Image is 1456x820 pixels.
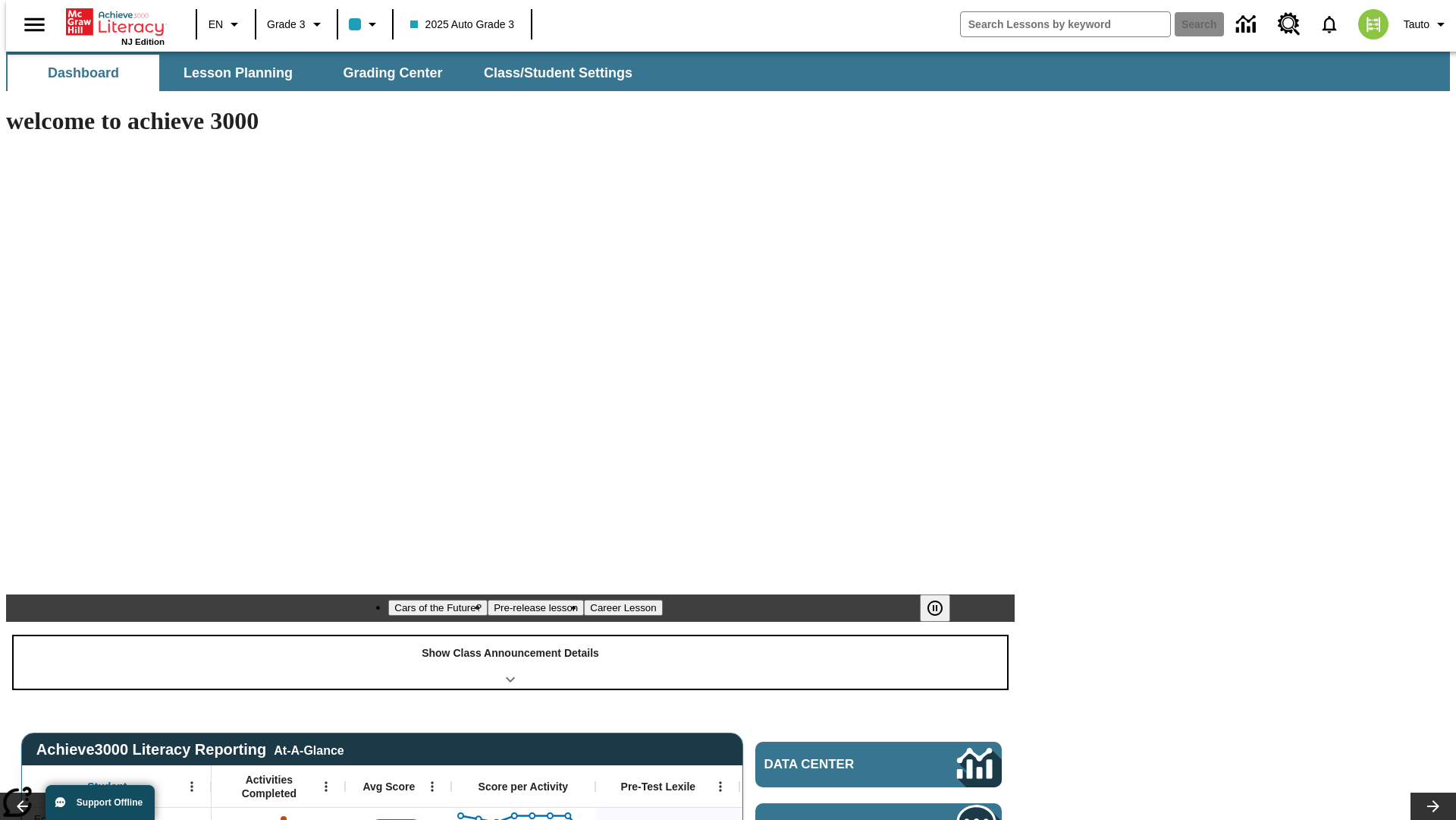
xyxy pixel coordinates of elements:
[219,773,319,800] span: Activities Completed
[421,775,444,798] button: Open Menu
[755,742,1002,787] a: Data Center
[1310,5,1349,44] a: Notifications
[315,775,337,798] button: Open Menu
[422,645,599,661] p: Show Class Announcement Details
[267,17,306,33] span: Grade 3
[66,7,165,37] a: Home
[764,757,906,772] span: Data Center
[1398,11,1456,38] button: Profile/Settings
[274,741,344,758] div: At-A-Glance
[6,52,1450,91] div: SubNavbar
[1227,4,1269,46] a: Data Center
[66,5,165,46] div: Home
[920,594,950,622] button: Pause
[12,2,57,47] button: Open side menu
[343,65,442,82] span: Grading Center
[410,17,515,33] span: 2025 Auto Grade 3
[961,12,1170,36] input: search field
[6,55,646,91] div: SubNavbar
[261,11,332,38] button: Grade: Grade 3, Select a grade
[121,37,165,46] span: NJ Edition
[484,65,632,82] span: Class/Student Settings
[162,55,314,91] button: Lesson Planning
[1358,9,1389,39] img: avatar image
[45,785,155,820] button: Support Offline
[87,780,127,793] span: Student
[1404,17,1429,33] span: Tauto
[36,741,344,758] span: Achieve3000 Literacy Reporting
[362,780,415,793] span: Avg Score
[488,600,584,616] button: Slide 2 Pre-release lesson
[584,600,662,616] button: Slide 3 Career Lesson
[180,775,203,798] button: Open Menu
[343,11,388,38] button: Class color is light blue. Change class color
[920,594,965,622] div: Pause
[709,775,732,798] button: Open Menu
[184,65,293,82] span: Lesson Planning
[6,107,1015,135] h1: welcome to achieve 3000
[1269,4,1310,45] a: Resource Center, Will open in new tab
[388,600,488,616] button: Slide 1 Cars of the Future?
[209,17,223,33] span: EN
[472,55,645,91] button: Class/Student Settings
[317,55,469,91] button: Grading Center
[48,65,119,82] span: Dashboard
[1410,793,1456,820] button: Lesson carousel, Next
[202,11,250,38] button: Language: EN, Select a language
[14,636,1007,689] div: Show Class Announcement Details
[1349,5,1398,44] button: Select a new avatar
[8,55,159,91] button: Dashboard
[479,780,569,793] span: Score per Activity
[621,780,696,793] span: Pre-Test Lexile
[77,797,143,808] span: Support Offline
